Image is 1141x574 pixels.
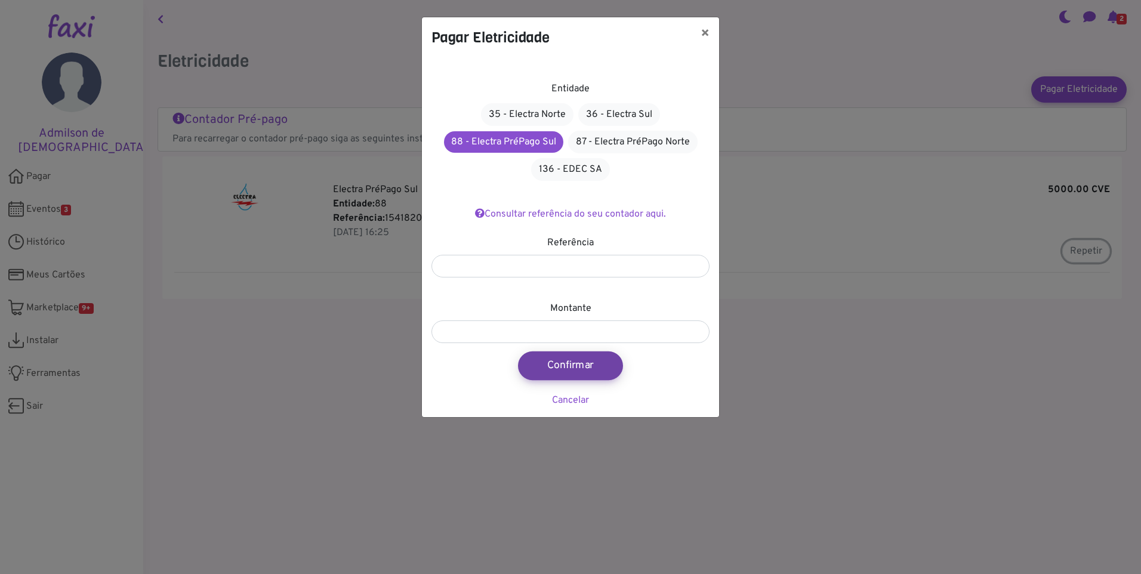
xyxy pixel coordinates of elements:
button: Confirmar [518,351,623,380]
label: Referência [547,236,594,250]
a: 88 - Electra PréPago Sul [444,131,563,153]
a: 87 - Electra PréPago Norte [568,131,698,153]
a: 35 - Electra Norte [481,103,573,126]
label: Entidade [551,82,590,96]
a: 36 - Electra Sul [578,103,660,126]
a: 136 - EDEC SA [531,158,610,181]
h4: Pagar Eletricidade [431,27,550,48]
a: Consultar referência do seu contador aqui. [475,208,666,220]
label: Montante [550,301,591,316]
button: × [691,17,719,51]
a: Cancelar [552,394,589,406]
